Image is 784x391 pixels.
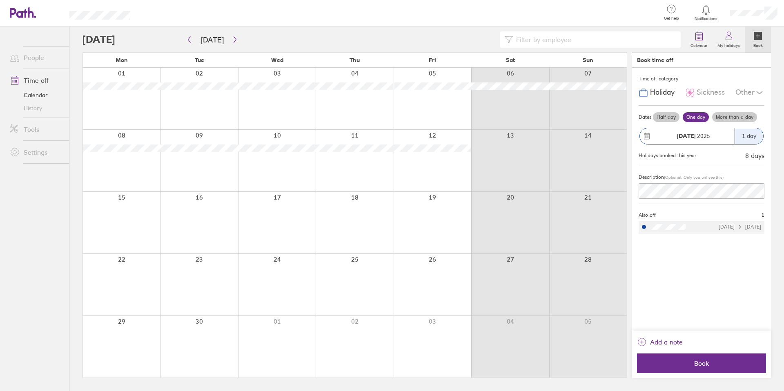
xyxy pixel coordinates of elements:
span: Sun [583,57,593,63]
span: Sickness [697,88,725,97]
span: Mon [116,57,128,63]
a: Tools [3,121,69,138]
a: Book [745,27,771,53]
a: My holidays [713,27,745,53]
input: Filter by employee [513,32,676,47]
span: (Optional. Only you will see this) [664,175,724,180]
a: History [3,102,69,115]
label: Calendar [686,41,713,48]
a: Time off [3,72,69,89]
label: One day [683,112,709,122]
span: Book [643,360,760,367]
div: Holidays booked this year [639,153,697,158]
button: Add a note [637,335,683,349]
button: [DATE] 20251 day [639,124,764,149]
span: Wed [271,57,283,63]
span: Description [639,174,664,180]
a: Calendar [3,89,69,102]
label: Half day [653,112,679,122]
a: People [3,49,69,66]
span: 2025 [677,133,710,139]
span: Get help [658,16,685,21]
span: 1 [762,212,764,218]
a: Notifications [693,4,719,21]
a: Settings [3,144,69,160]
div: 1 day [735,128,763,144]
a: Calendar [686,27,713,53]
div: [DATE] [DATE] [719,224,761,230]
div: Time off category [639,73,764,85]
label: More than a day [712,112,757,122]
label: Book [748,41,768,48]
span: Notifications [693,16,719,21]
span: Dates [639,114,651,120]
strong: [DATE] [677,132,695,140]
label: My holidays [713,41,745,48]
span: Also off [639,212,656,218]
span: Holiday [650,88,675,97]
button: Book [637,353,766,373]
span: Tue [195,57,204,63]
div: Other [735,85,764,100]
span: Add a note [650,335,683,349]
div: 8 days [745,152,764,159]
span: Fri [429,57,436,63]
div: Book time off [637,57,673,63]
span: Thu [350,57,360,63]
span: Sat [506,57,515,63]
button: [DATE] [194,33,230,47]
